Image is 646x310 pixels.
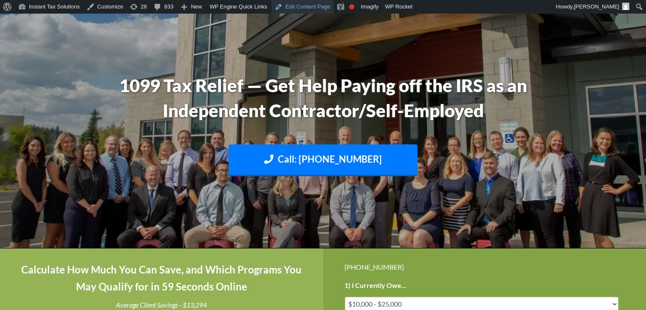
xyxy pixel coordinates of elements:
[87,73,559,123] h1: 1099 Tax Relief — Get Help Paying off the IRS as an Independent Contractor/Self-Employed
[349,4,354,9] div: Focus keyphrase not set
[116,301,207,309] i: Average Client Savings - $13,294
[344,281,406,290] label: 1) I Currently Owe...
[344,261,625,273] div: [PHONE_NUMBER]
[574,3,619,10] span: [PERSON_NAME]
[21,261,302,296] h4: Calculate How Much You Can Save, and Which Programs You May Qualify for in 59 Seconds Online
[228,144,418,176] a: Call: [PHONE_NUMBER]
